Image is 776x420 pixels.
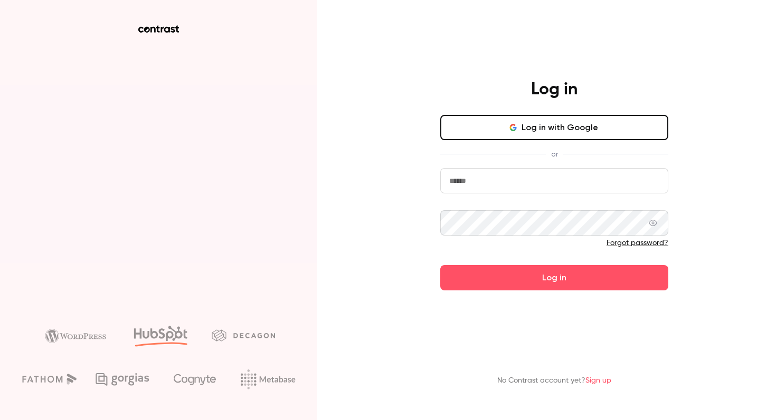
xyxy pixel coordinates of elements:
[497,375,611,386] p: No Contrast account yet?
[546,149,563,160] span: or
[531,79,578,100] h4: Log in
[607,239,668,247] a: Forgot password?
[440,265,668,290] button: Log in
[440,115,668,140] button: Log in with Google
[585,377,611,384] a: Sign up
[212,329,275,341] img: decagon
